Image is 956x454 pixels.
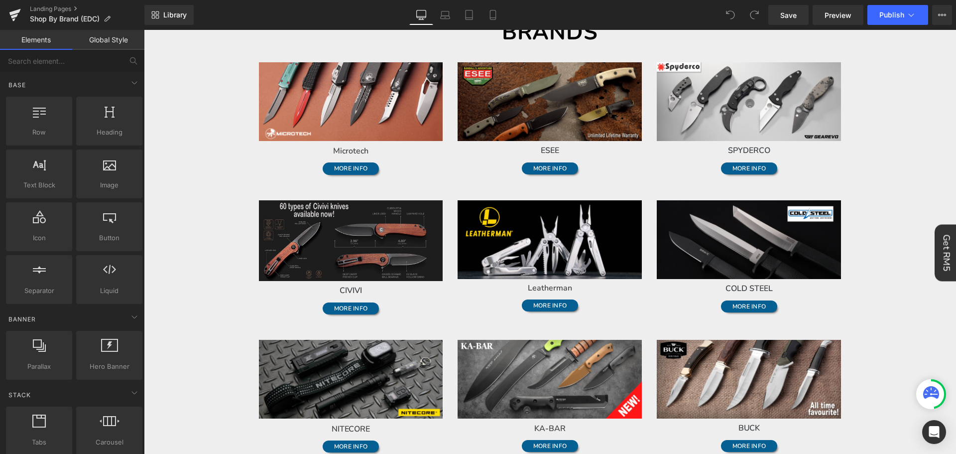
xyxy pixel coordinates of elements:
[389,272,423,280] span: MORE INFO
[72,30,144,50] a: Global Style
[9,286,69,296] span: Separator
[389,412,423,420] span: MORE INFO
[390,393,421,404] a: KA-BAR
[481,5,505,25] a: Mobile
[9,437,69,448] span: Tabs
[79,437,139,448] span: Carousel
[9,127,69,138] span: Row
[720,5,740,25] button: Undo
[589,412,622,420] span: MORE INFO
[190,413,224,421] span: MORE INFO
[196,255,218,266] a: CIVIVI
[179,133,236,145] a: MORE INFO
[577,133,634,145] a: MORE INFO
[780,10,797,20] span: Save
[791,194,812,251] div: Get RM5
[922,420,946,444] div: Open Intercom Messenger
[867,5,928,25] button: Publish
[744,5,764,25] button: Redo
[79,127,139,138] span: Heading
[378,270,435,282] a: MORE INFO
[9,361,69,372] span: Parallax
[79,233,139,243] span: Button
[378,410,435,422] a: MORE INFO
[589,135,622,143] span: MORE INFO
[813,5,863,25] a: Preview
[79,286,139,296] span: Liquid
[589,273,622,281] span: MORE INFO
[30,5,144,13] a: Landing Pages
[577,271,634,283] a: MORE INFO
[179,411,236,423] a: MORE INFO
[7,390,32,400] span: Stack
[433,5,457,25] a: Laptop
[378,133,435,145] a: MORE INFO
[30,15,100,23] span: Shop By Brand (EDC)
[389,135,423,143] span: MORE INFO
[584,115,626,126] a: SPYDERCO
[384,253,428,264] a: Leatherman
[582,253,628,264] a: COLD STEEL
[577,410,634,422] a: MORE INFO
[179,273,236,285] a: MORE INFO
[825,10,851,20] span: Preview
[9,180,69,190] span: Text Block
[79,180,139,190] span: Image
[144,5,194,25] a: New Library
[188,394,226,405] a: NITECORE
[190,135,224,143] span: MORE INFO
[409,5,433,25] a: Desktop
[595,393,616,404] a: BUCK
[457,5,481,25] a: Tablet
[879,11,904,19] span: Publish
[79,361,139,372] span: Hero Banner
[932,5,952,25] button: More
[189,116,224,127] a: Microtech
[9,233,69,243] span: Icon
[163,10,187,19] span: Library
[190,275,224,283] span: MORE INFO
[7,314,37,324] span: Banner
[397,115,415,126] a: ESEE
[7,80,27,90] span: Base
